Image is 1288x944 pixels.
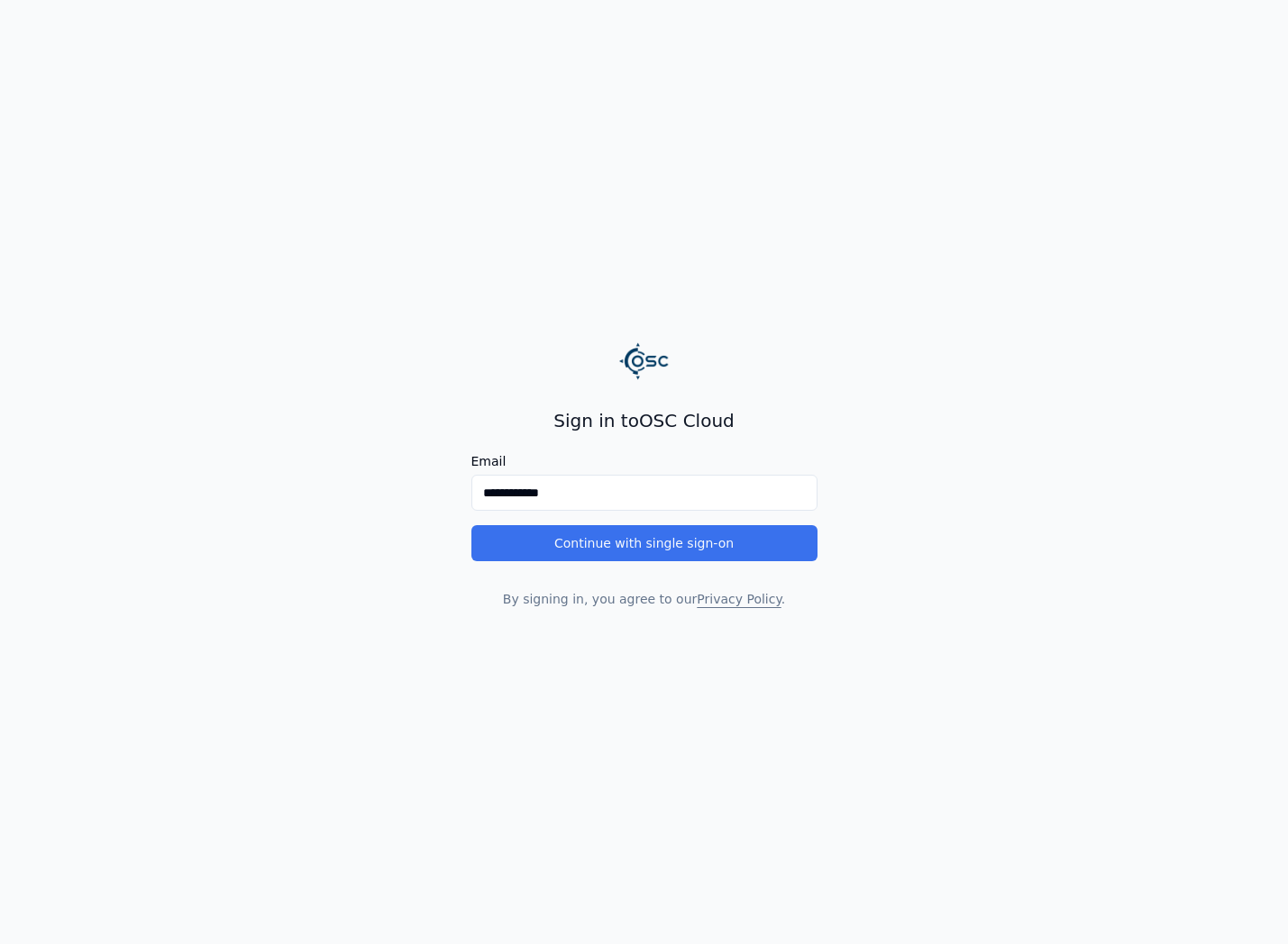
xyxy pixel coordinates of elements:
button: Continue with single sign-on [471,525,818,561]
a: Privacy Policy [697,592,781,606]
img: Logo [619,336,670,386]
p: By signing in, you agree to our . [471,590,818,608]
label: Email [471,455,818,467]
h2: Sign in to OSC Cloud [471,408,818,433]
